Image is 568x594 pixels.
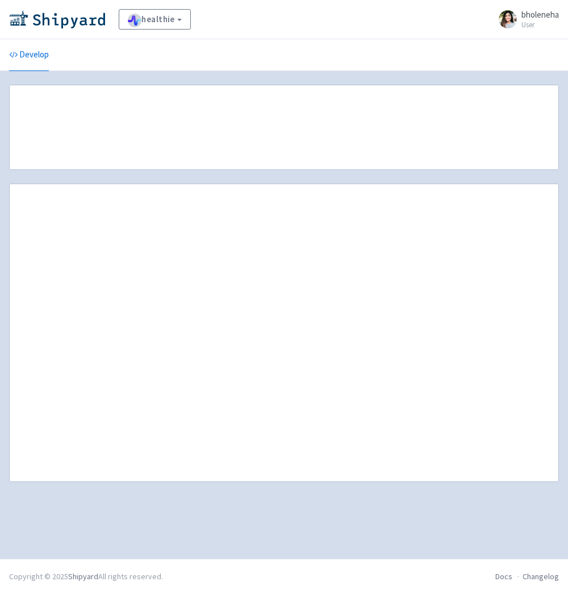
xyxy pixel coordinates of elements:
span: bholeneha [521,9,559,20]
a: Docs [495,571,512,581]
a: bholeneha User [492,10,559,28]
img: Shipyard logo [9,10,105,28]
a: Changelog [523,571,559,581]
a: healthie [119,9,191,30]
small: User [521,21,559,28]
a: Shipyard [68,571,98,581]
a: Develop [9,39,49,71]
div: Copyright © 2025 All rights reserved. [9,571,163,583]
